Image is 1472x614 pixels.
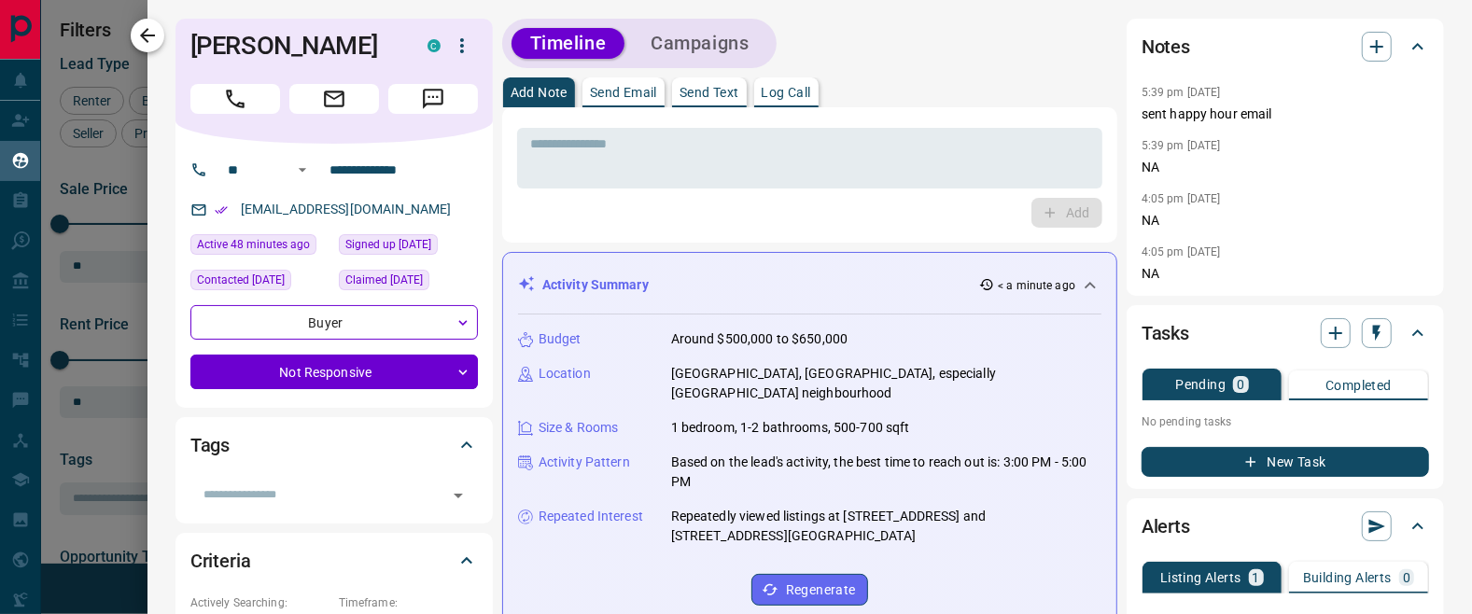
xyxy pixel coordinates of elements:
[190,538,478,583] div: Criteria
[1142,24,1429,69] div: Notes
[590,86,657,99] p: Send Email
[339,594,478,611] p: Timeframe:
[512,28,625,59] button: Timeline
[289,84,379,114] span: Email
[241,202,452,216] a: [EMAIL_ADDRESS][DOMAIN_NAME]
[671,364,1101,403] p: [GEOGRAPHIC_DATA], [GEOGRAPHIC_DATA], especially [GEOGRAPHIC_DATA] neighbourhood
[1142,311,1429,356] div: Tasks
[1142,86,1221,99] p: 5:39 pm [DATE]
[1303,571,1392,584] p: Building Alerts
[339,270,478,296] div: Sun May 14 2023
[1142,245,1221,258] p: 4:05 pm [DATE]
[291,159,314,181] button: Open
[190,355,478,389] div: Not Responsive
[998,277,1075,294] p: < a minute ago
[388,84,478,114] span: Message
[680,86,739,99] p: Send Text
[197,235,310,254] span: Active 48 minutes ago
[1142,105,1429,124] p: sent happy hour email
[539,507,643,526] p: Repeated Interest
[1142,211,1429,230] p: NA
[1325,379,1392,392] p: Completed
[511,86,568,99] p: Add Note
[751,574,868,606] button: Regenerate
[518,268,1101,302] div: Activity Summary< a minute ago
[345,271,423,289] span: Claimed [DATE]
[671,329,848,349] p: Around $500,000 to $650,000
[1142,139,1221,152] p: 5:39 pm [DATE]
[671,507,1101,546] p: Repeatedly viewed listings at [STREET_ADDRESS] and [STREET_ADDRESS][GEOGRAPHIC_DATA]
[190,430,230,460] h2: Tags
[190,84,280,114] span: Call
[190,305,478,340] div: Buyer
[215,203,228,216] svg: Email Verified
[632,28,767,59] button: Campaigns
[1175,378,1226,391] p: Pending
[671,418,910,438] p: 1 bedroom, 1-2 bathrooms, 500-700 sqft
[1142,408,1429,436] p: No pending tasks
[190,234,329,260] div: Wed Oct 15 2025
[539,418,619,438] p: Size & Rooms
[339,234,478,260] div: Fri Feb 16 2018
[190,546,251,576] h2: Criteria
[539,364,591,384] p: Location
[1142,447,1429,477] button: New Task
[1142,318,1189,348] h2: Tasks
[190,594,329,611] p: Actively Searching:
[1237,378,1244,391] p: 0
[1142,158,1429,177] p: NA
[1142,192,1221,205] p: 4:05 pm [DATE]
[1142,504,1429,549] div: Alerts
[539,453,630,472] p: Activity Pattern
[671,453,1101,492] p: Based on the lead's activity, the best time to reach out is: 3:00 PM - 5:00 PM
[190,270,329,296] div: Thu May 25 2023
[1253,571,1260,584] p: 1
[345,235,431,254] span: Signed up [DATE]
[1142,32,1190,62] h2: Notes
[197,271,285,289] span: Contacted [DATE]
[542,275,649,295] p: Activity Summary
[1142,264,1429,284] p: NA
[428,39,441,52] div: condos.ca
[1160,571,1241,584] p: Listing Alerts
[1403,571,1410,584] p: 0
[1142,511,1190,541] h2: Alerts
[445,482,471,509] button: Open
[190,423,478,467] div: Tags
[190,31,400,61] h1: [PERSON_NAME]
[762,86,811,99] p: Log Call
[539,329,582,349] p: Budget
